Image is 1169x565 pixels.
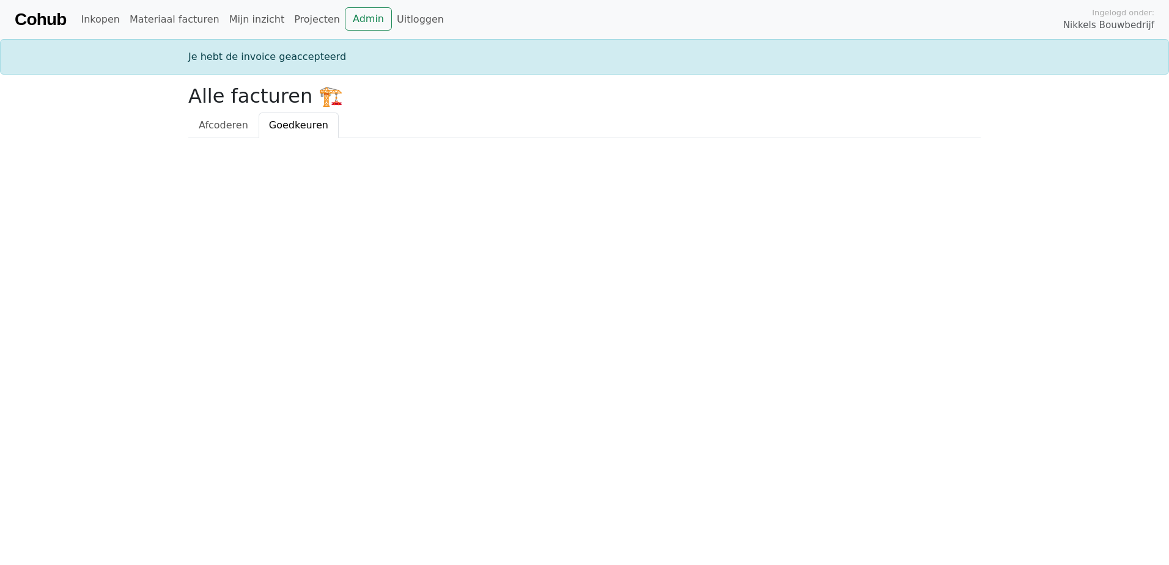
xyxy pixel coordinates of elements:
[188,113,259,138] a: Afcoderen
[345,7,392,31] a: Admin
[289,7,345,32] a: Projecten
[392,7,449,32] a: Uitloggen
[199,119,248,131] span: Afcoderen
[188,84,981,108] h2: Alle facturen 🏗️
[1092,7,1154,18] span: Ingelogd onder:
[259,113,339,138] a: Goedkeuren
[269,119,328,131] span: Goedkeuren
[125,7,224,32] a: Materiaal facturen
[1063,18,1154,32] span: Nikkels Bouwbedrijf
[15,5,66,34] a: Cohub
[181,50,988,64] div: Je hebt de invoice geaccepteerd
[76,7,124,32] a: Inkopen
[224,7,290,32] a: Mijn inzicht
